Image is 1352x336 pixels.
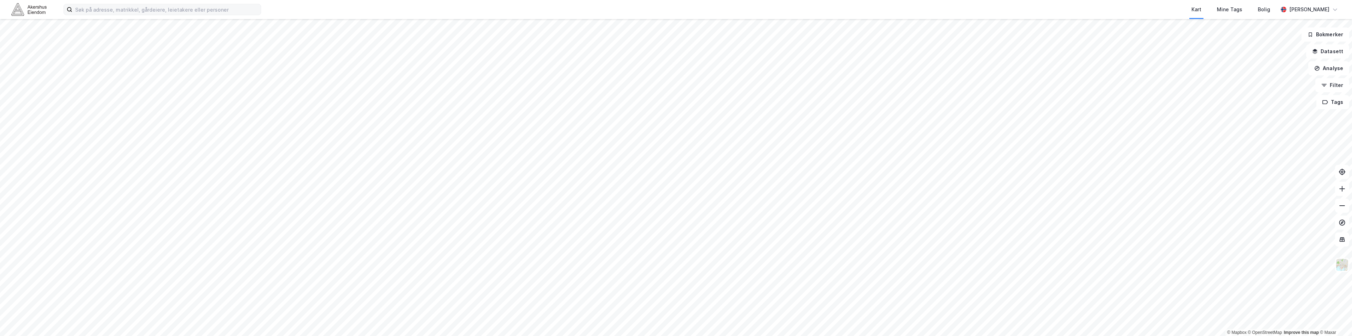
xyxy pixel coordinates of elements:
[1316,95,1349,109] button: Tags
[1217,5,1242,14] div: Mine Tags
[11,3,47,15] img: akershus-eiendom-logo.9091f326c980b4bce74ccdd9f866810c.svg
[1317,302,1352,336] div: Kontrollprogram for chat
[1227,330,1247,335] a: Mapbox
[1302,27,1349,42] button: Bokmerker
[1308,61,1349,75] button: Analyse
[1306,44,1349,58] button: Datasett
[72,4,261,15] input: Søk på adresse, matrikkel, gårdeiere, leietakere eller personer
[1317,302,1352,336] iframe: Chat Widget
[1335,258,1349,272] img: Z
[1289,5,1329,14] div: [PERSON_NAME]
[1315,78,1349,92] button: Filter
[1248,330,1282,335] a: OpenStreetMap
[1284,330,1319,335] a: Improve this map
[1258,5,1270,14] div: Bolig
[1191,5,1201,14] div: Kart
